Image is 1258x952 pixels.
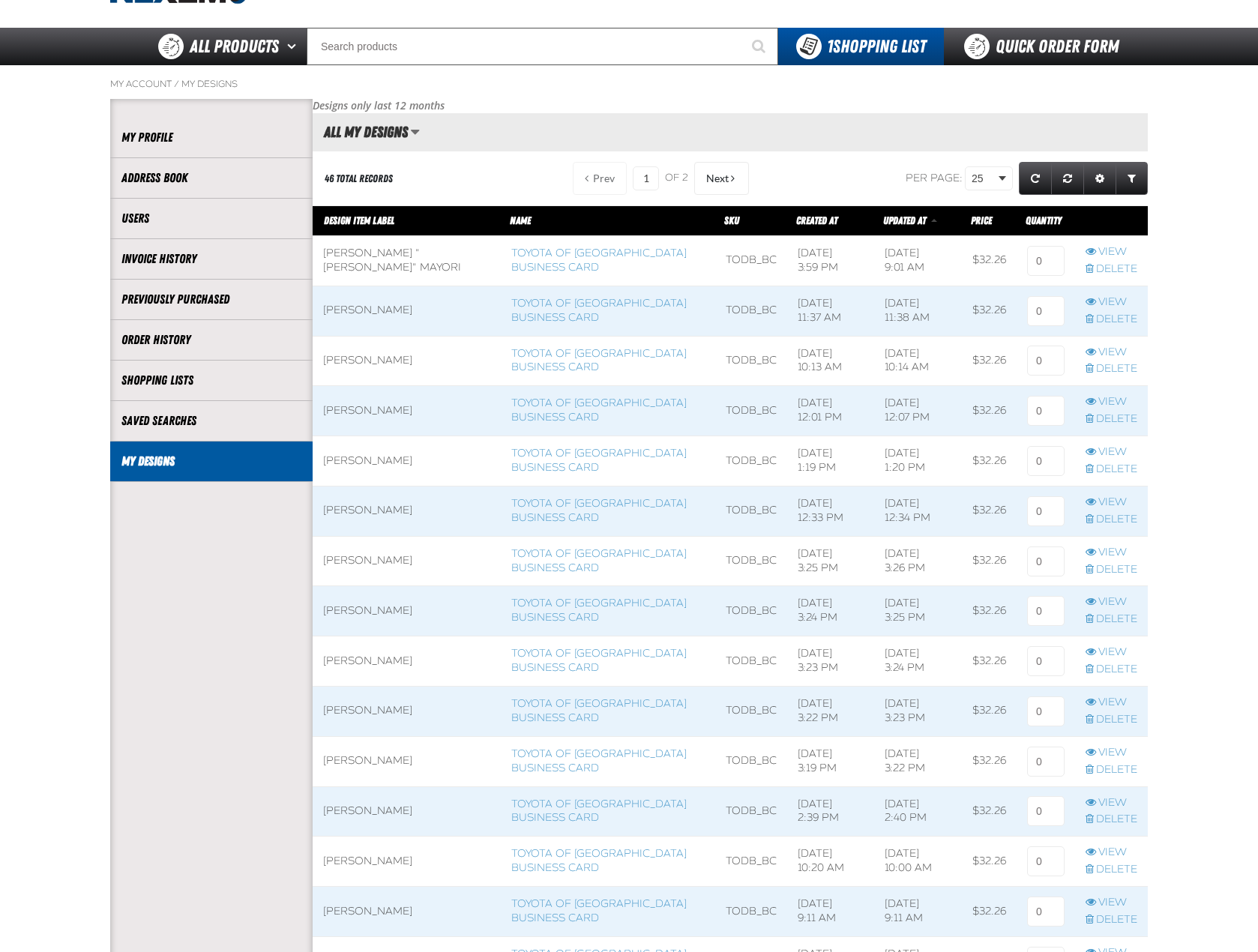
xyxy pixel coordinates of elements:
[874,336,962,386] td: [DATE] 10:14 AM
[706,172,729,184] span: Next Page
[511,697,687,724] a: Toyota of [GEOGRAPHIC_DATA] Business Card
[874,887,962,937] td: [DATE] 9:11 AM
[787,436,874,486] td: [DATE] 1:19 PM
[1027,496,1065,526] input: 0
[787,235,874,286] td: [DATE] 3:59 PM
[715,386,787,436] td: TODB_BC
[313,786,501,837] td: [PERSON_NAME]
[313,99,1148,113] p: Designs only last 12 months
[313,636,501,687] td: [PERSON_NAME]
[1027,796,1065,826] input: 0
[174,78,179,90] span: /
[325,172,393,186] div: 46 total records
[962,786,1017,837] td: $32.26
[715,636,787,687] td: TODB_BC
[944,28,1147,65] a: Quick Order Form
[1086,846,1137,860] a: View row action
[1051,162,1084,195] a: Reset grid action
[827,36,926,57] span: Shopping List
[511,247,687,274] a: Toyota of [GEOGRAPHIC_DATA] Business Card
[962,286,1017,336] td: $32.26
[1086,813,1137,827] a: Delete row action
[313,436,501,486] td: [PERSON_NAME]
[665,172,688,185] span: of 2
[1019,162,1052,195] a: Refresh grid action
[724,214,739,226] a: SKU
[715,736,787,786] td: TODB_BC
[121,331,301,349] a: Order History
[1086,713,1137,727] a: Delete row action
[313,336,501,386] td: [PERSON_NAME]
[1086,913,1137,927] a: Delete row action
[962,736,1017,786] td: $32.26
[1027,846,1065,876] input: 0
[787,837,874,887] td: [DATE] 10:20 AM
[787,687,874,737] td: [DATE] 3:22 PM
[1086,696,1137,710] a: View row action
[778,28,944,65] button: You have 1 Shopping List. Open to view details
[511,447,687,474] a: Toyota of [GEOGRAPHIC_DATA] Business Card
[511,798,687,825] a: Toyota of [GEOGRAPHIC_DATA] Business Card
[1086,796,1137,810] a: View row action
[874,837,962,887] td: [DATE] 10:00 AM
[962,687,1017,737] td: $32.26
[715,786,787,837] td: TODB_BC
[410,119,420,145] button: Manage grid views. Current view is All My Designs
[796,214,837,226] a: Created At
[874,386,962,436] td: [DATE] 12:07 PM
[787,286,874,336] td: [DATE] 11:37 AM
[962,536,1017,586] td: $32.26
[874,436,962,486] td: [DATE] 1:20 PM
[1086,763,1137,777] a: Delete row action
[1086,362,1137,376] a: Delete row action
[972,171,996,187] span: 25
[962,336,1017,386] td: $32.26
[121,250,301,268] a: Invoice History
[1086,746,1137,760] a: View row action
[313,536,501,586] td: [PERSON_NAME]
[511,297,687,324] a: Toyota of [GEOGRAPHIC_DATA] Business Card
[110,78,1148,90] nav: Breadcrumbs
[324,214,394,226] a: Design Item Label
[971,214,992,226] span: Price
[883,214,928,226] a: Updated At
[1086,896,1137,910] a: View row action
[962,235,1017,286] td: $32.26
[962,636,1017,687] td: $32.26
[787,736,874,786] td: [DATE] 3:19 PM
[787,386,874,436] td: [DATE] 12:01 PM
[1027,246,1065,276] input: 0
[874,536,962,586] td: [DATE] 3:26 PM
[1086,412,1137,427] a: Delete row action
[694,162,749,195] button: Next Page
[1083,162,1116,195] a: Expand or Collapse Grid Settings
[313,286,501,336] td: [PERSON_NAME]
[1026,214,1062,226] span: Quantity
[787,336,874,386] td: [DATE] 10:13 AM
[1027,747,1065,777] input: 0
[827,36,833,57] strong: 1
[313,837,501,887] td: [PERSON_NAME]
[874,286,962,336] td: [DATE] 11:38 AM
[1027,646,1065,676] input: 0
[715,687,787,737] td: TODB_BC
[511,897,687,924] a: Toyota of [GEOGRAPHIC_DATA] Business Card
[313,736,501,786] td: [PERSON_NAME]
[121,453,301,470] a: My Designs
[1027,696,1065,726] input: 0
[121,291,301,308] a: Previously Purchased
[906,172,963,184] span: Per page:
[874,687,962,737] td: [DATE] 3:23 PM
[962,486,1017,536] td: $32.26
[787,786,874,837] td: [DATE] 2:39 PM
[715,235,787,286] td: TODB_BC
[121,412,301,430] a: Saved Searches
[190,33,279,60] span: All Products
[1086,495,1137,510] a: View row action
[1086,645,1137,660] a: View row action
[1027,296,1065,326] input: 0
[874,586,962,636] td: [DATE] 3:25 PM
[1086,463,1137,477] a: Delete row action
[715,336,787,386] td: TODB_BC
